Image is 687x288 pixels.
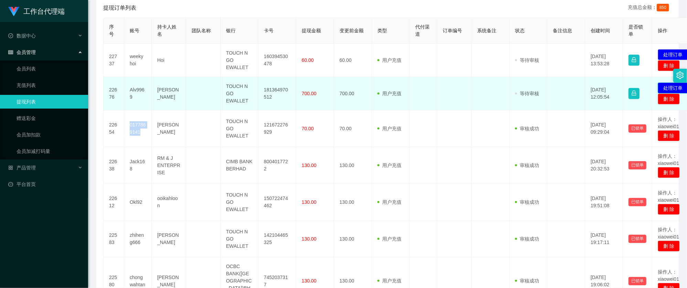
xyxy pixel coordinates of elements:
td: [DATE] 19:51:08 [585,184,623,221]
td: 22654 [104,110,124,147]
span: 操作人：xiaowei01 [658,269,679,282]
span: 操作 [658,28,667,33]
span: 130.00 [302,236,316,242]
span: 账号 [130,28,139,33]
span: 审核成功 [515,199,539,205]
span: 审核成功 [515,278,539,284]
td: [DATE] 20:32:53 [585,147,623,184]
h1: 工作台代理端 [23,0,65,22]
span: 70.00 [302,126,314,131]
button: 已锁单 [629,198,646,206]
button: 图标: lock [629,88,640,99]
button: 已锁单 [629,161,646,169]
td: 70.00 [334,110,372,147]
td: 130.00 [334,221,372,257]
td: Okl92 [124,184,152,221]
i: 图标: table [8,50,13,55]
a: 工作台代理端 [8,8,65,14]
button: 删 除 [658,204,680,215]
span: 操作人：xiaowei01 [658,227,679,240]
td: 22583 [104,221,124,257]
td: 130.00 [334,184,372,221]
i: 图标: setting [676,71,684,79]
button: 已锁单 [629,124,646,133]
span: 系统备注 [477,28,496,33]
td: TOUCH N GO EWALLET [221,44,258,77]
span: 数据中心 [8,33,36,38]
span: 850 [657,4,669,11]
span: 卡号 [264,28,273,33]
td: weekyhoi [124,44,152,77]
span: 代付渠道 [415,24,430,37]
td: 8004017722 [258,147,296,184]
button: 删 除 [658,60,680,71]
span: 银行 [226,28,236,33]
td: TOUCH N GO EWALLET [221,77,258,110]
span: 审核成功 [515,236,539,242]
button: 删 除 [658,130,680,141]
td: 60.00 [334,44,372,77]
td: Jack168 [124,147,152,184]
span: 用户充值 [377,278,401,284]
td: TOUCH N GO EWALLET [221,221,258,257]
span: 用户充值 [377,57,401,63]
button: 已锁单 [629,235,646,243]
td: 22737 [104,44,124,77]
span: 用户充值 [377,163,401,168]
td: 160394530478 [258,44,296,77]
span: 团队名称 [192,28,211,33]
td: TOUCH N GO EWALLET [221,184,258,221]
td: TOUCH N GO EWALLET [221,110,258,147]
a: 充值列表 [17,78,83,92]
span: 变更前金额 [340,28,364,33]
span: 用户充值 [377,126,401,131]
button: 删 除 [658,241,680,252]
span: 是否锁单 [629,24,643,37]
a: 图标: dashboard平台首页 [8,177,83,191]
a: 会员列表 [17,62,83,76]
span: 状态 [515,28,525,33]
td: 0177869141 [124,110,152,147]
td: [PERSON_NAME] [152,77,186,110]
td: 700.00 [334,77,372,110]
span: 提现金额 [302,28,321,33]
td: [DATE] 13:53:28 [585,44,623,77]
span: 700.00 [302,91,316,96]
span: 类型 [377,28,387,33]
img: logo.9652507e.png [8,7,19,16]
span: 提现订单列表 [103,4,136,12]
span: 等待审核 [515,57,539,63]
button: 图标: lock [629,55,640,66]
a: 会员加减打码量 [17,144,83,158]
button: 已锁单 [629,277,646,285]
td: [PERSON_NAME] [152,221,186,257]
td: [DATE] 19:17:11 [585,221,623,257]
span: 操作人：xiaowei01 [658,117,679,129]
span: 130.00 [302,278,316,284]
span: 序号 [109,24,114,37]
button: 删 除 [658,167,680,178]
td: Hoi [152,44,186,77]
span: 备注信息 [553,28,572,33]
span: 审核成功 [515,163,539,168]
td: CIMB BANK BERHAD [221,147,258,184]
span: 操作人：xiaowei01 [658,190,679,203]
button: 删 除 [658,93,680,104]
i: 图标: appstore-o [8,165,13,170]
a: 赠送彩金 [17,111,83,125]
a: 提现列表 [17,95,83,109]
span: 用户充值 [377,91,401,96]
td: 150722474462 [258,184,296,221]
span: 审核成功 [515,126,539,131]
a: 会员加扣款 [17,128,83,142]
td: 130.00 [334,147,372,184]
span: 130.00 [302,163,316,168]
td: Alv9969 [124,77,152,110]
i: 图标: check-circle-o [8,33,13,38]
td: 181364970512 [258,77,296,110]
td: 22676 [104,77,124,110]
span: 等待审核 [515,91,539,96]
td: [DATE] 12:05:54 [585,77,623,110]
td: 121672276929 [258,110,296,147]
td: 142104465325 [258,221,296,257]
